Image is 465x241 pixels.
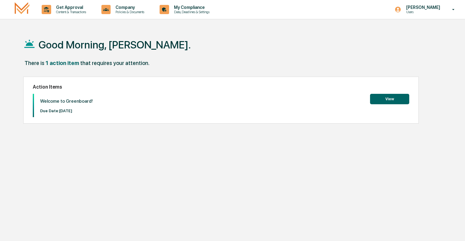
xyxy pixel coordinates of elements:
[169,10,213,14] p: Data, Deadlines & Settings
[33,84,410,90] h2: Action Items
[370,94,409,104] button: View
[111,5,147,10] p: Company
[80,60,149,66] div: that requires your attention.
[169,5,213,10] p: My Compliance
[370,96,409,101] a: View
[40,98,93,104] p: Welcome to Greenboard!
[111,10,147,14] p: Policies & Documents
[401,10,443,14] p: Users
[15,2,29,17] img: logo
[39,39,191,51] h1: Good Morning, [PERSON_NAME].
[401,5,443,10] p: [PERSON_NAME]
[46,60,79,66] div: 1 action item
[25,60,44,66] div: There is
[40,109,93,113] p: Due Date: [DATE]
[51,5,89,10] p: Get Approval
[51,10,89,14] p: Content & Transactions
